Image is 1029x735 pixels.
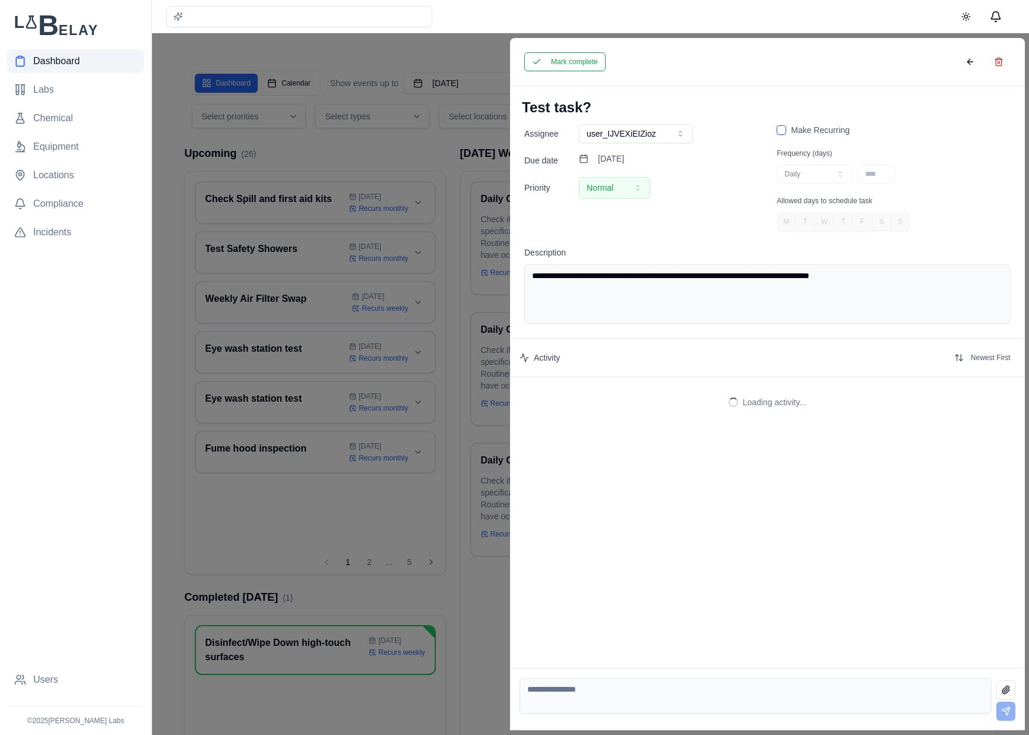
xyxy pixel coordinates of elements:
p: © 2025 [PERSON_NAME] Labs [7,716,144,725]
span: Labs [33,83,54,97]
span: Equipment [33,140,79,154]
span: Compliance [33,197,83,211]
label: Priority [524,182,572,194]
span: Make Recurring [791,124,850,136]
label: Description [524,248,566,257]
label: Allowed days to schedule task [777,197,872,205]
button: [DATE] [579,153,624,165]
span: Users [33,673,58,687]
button: Toggle theme [955,6,977,27]
span: Locations [33,168,74,182]
label: Assignee [524,128,572,140]
img: Lab Belay Logo [7,14,144,35]
button: Newest First [949,348,1015,367]
span: Loading activity... [742,396,806,408]
label: Activity [534,352,560,364]
h1: Test task? [520,96,1015,119]
label: Due date [524,154,572,166]
span: Dashboard [33,54,80,68]
button: Mark complete [524,52,606,71]
label: Frequency (days) [777,149,832,157]
span: Chemical [33,111,73,125]
span: Incidents [33,225,71,239]
button: Messages [984,5,1008,29]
